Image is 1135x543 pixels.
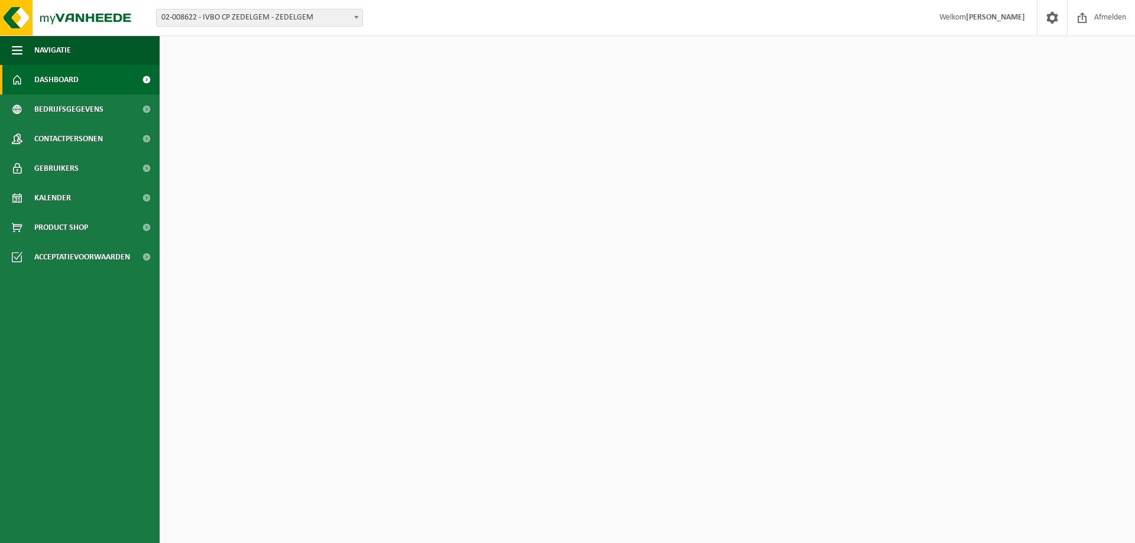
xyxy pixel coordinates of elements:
[34,65,79,95] span: Dashboard
[157,9,362,26] span: 02-008622 - IVBO CP ZEDELGEM - ZEDELGEM
[34,213,88,242] span: Product Shop
[34,183,71,213] span: Kalender
[34,154,79,183] span: Gebruikers
[34,95,103,124] span: Bedrijfsgegevens
[966,13,1025,22] strong: [PERSON_NAME]
[34,124,103,154] span: Contactpersonen
[34,242,130,272] span: Acceptatievoorwaarden
[6,517,197,543] iframe: chat widget
[34,35,71,65] span: Navigatie
[156,9,363,27] span: 02-008622 - IVBO CP ZEDELGEM - ZEDELGEM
